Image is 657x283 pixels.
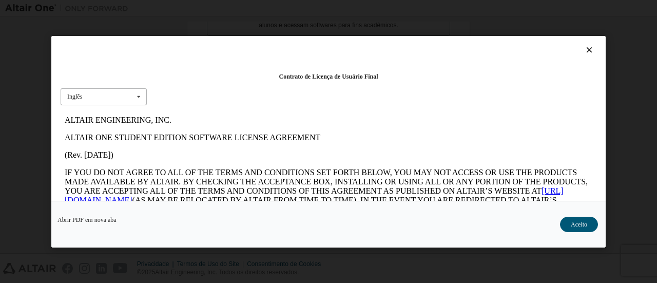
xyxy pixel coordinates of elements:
[4,39,532,48] p: (Rev. [DATE])
[560,216,598,232] button: Aceito
[279,73,378,80] font: Contrato de Licença de Usuário Final
[4,22,532,31] p: ALTAIR ONE STUDENT EDITION SOFTWARE LICENSE AGREEMENT
[57,216,117,223] font: Abrir PDF em nova aba
[4,75,503,93] a: [URL][DOMAIN_NAME]
[4,4,532,13] p: ALTAIR ENGINEERING, INC.
[67,93,82,100] font: Inglês
[571,220,587,228] font: Aceito
[57,216,117,222] a: Abrir PDF em nova aba
[4,56,532,130] p: IF YOU DO NOT AGREE TO ALL OF THE TERMS AND CONDITIONS SET FORTH BELOW, YOU MAY NOT ACCESS OR USE...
